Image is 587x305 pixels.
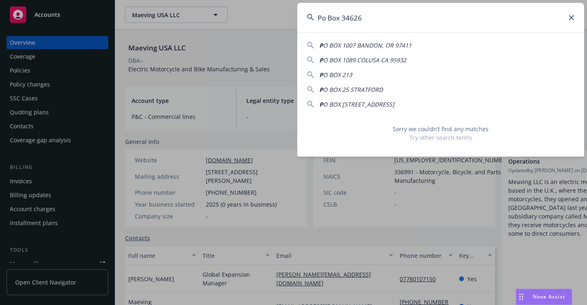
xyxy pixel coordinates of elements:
[319,41,323,49] span: P
[319,56,323,64] span: P
[319,71,323,79] span: P
[323,71,352,79] span: O BOX 213
[319,86,323,93] span: P
[307,125,574,133] span: Sorry we couldn’t find any matches
[323,41,412,49] span: O BOX 1007 BANDON, OR 97411
[516,289,572,305] button: Nova Assist
[297,3,584,32] input: Search...
[323,56,406,64] span: O BOX 1089 COLUSA CA 95932
[533,293,565,300] span: Nova Assist
[319,100,323,108] span: P
[323,86,383,93] span: O BOX 25 STRATFORD
[307,133,574,142] span: Try other search terms
[323,100,394,108] span: O BOX [STREET_ADDRESS]
[516,289,526,305] div: Drag to move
